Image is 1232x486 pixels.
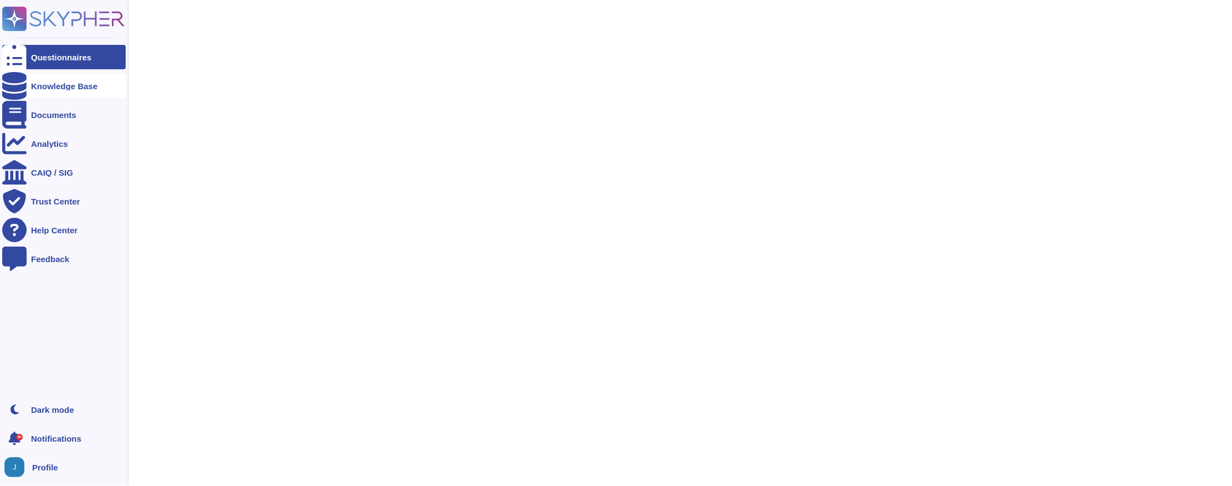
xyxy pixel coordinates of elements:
div: CAIQ / SIG [31,168,73,177]
img: user [4,457,24,477]
div: Feedback [31,255,69,263]
a: CAIQ / SIG [2,160,126,185]
a: Knowledge Base [2,74,126,98]
div: Analytics [31,140,68,148]
a: Documents [2,103,126,127]
div: Trust Center [31,197,80,206]
div: Knowledge Base [31,82,97,90]
span: Notifications [31,434,81,443]
button: user [2,455,32,479]
a: Trust Center [2,189,126,213]
div: Help Center [31,226,78,234]
div: 9+ [16,434,23,441]
div: Questionnaires [31,53,91,62]
a: Help Center [2,218,126,242]
a: Questionnaires [2,45,126,69]
div: Documents [31,111,76,119]
a: Feedback [2,247,126,271]
div: Dark mode [31,406,74,414]
a: Analytics [2,131,126,156]
span: Profile [32,463,58,472]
